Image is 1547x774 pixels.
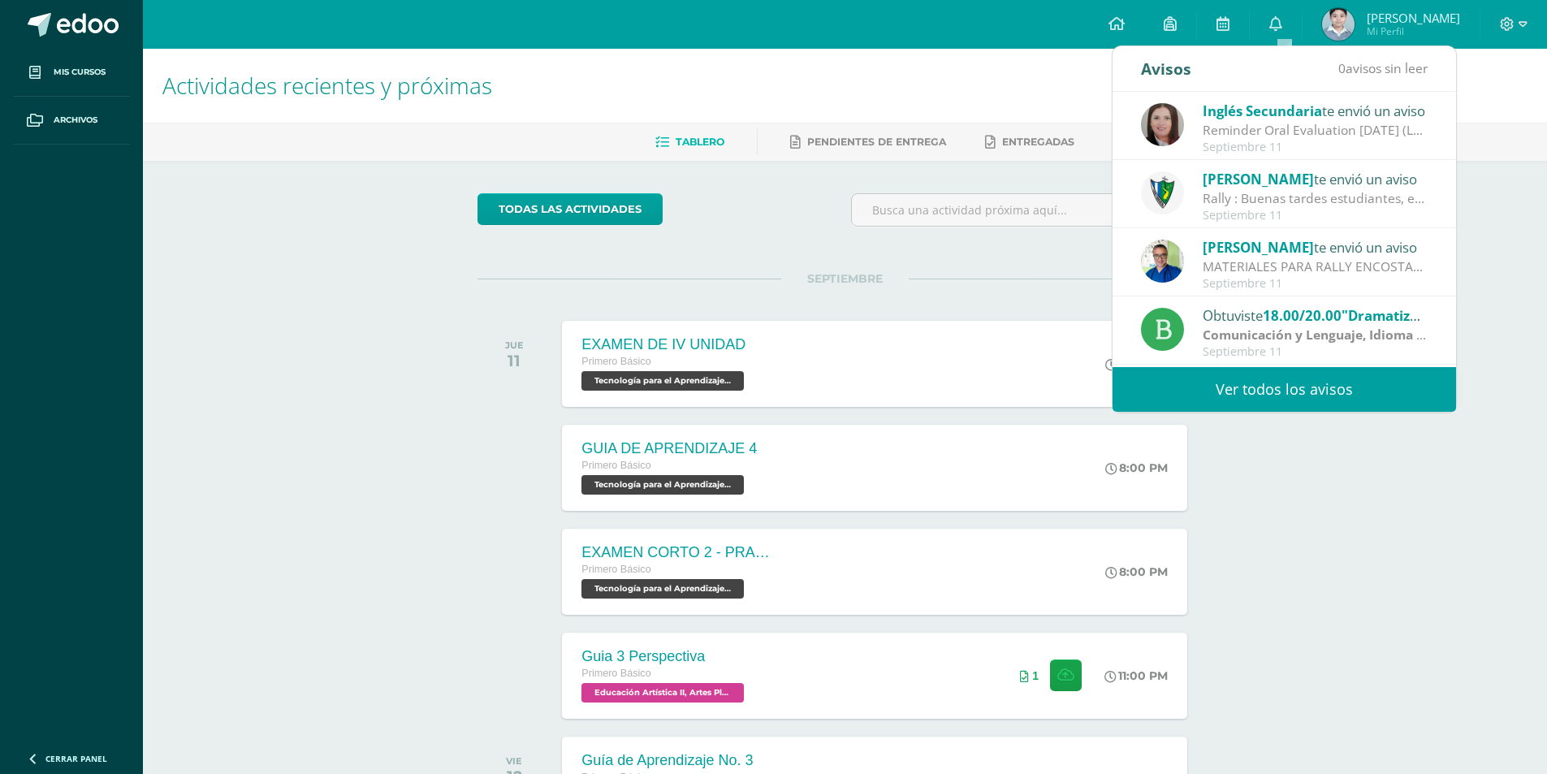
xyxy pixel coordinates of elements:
[505,339,524,351] div: JUE
[1141,240,1184,283] img: 692ded2a22070436d299c26f70cfa591.png
[1141,171,1184,214] img: 9f174a157161b4ddbe12118a61fed988.png
[1105,461,1168,475] div: 8:00 PM
[655,129,724,155] a: Tablero
[581,371,744,391] span: Tecnología para el Aprendizaje y la Comunicación (Informática) 'B'
[581,460,650,471] span: Primero Básico
[506,755,522,767] div: VIE
[1338,59,1428,77] span: avisos sin leer
[1203,305,1428,326] div: Obtuviste en
[1203,238,1314,257] span: [PERSON_NAME]
[1203,121,1428,140] div: Reminder Oral Evaluation Sept 19th (L3 Miss Mary): Hi guys! I remind you to work on your project ...
[1203,326,1466,344] strong: Comunicación y Lenguaje, Idioma Español
[581,356,650,367] span: Primero Básico
[1203,102,1322,120] span: Inglés Secundaria
[1203,189,1428,208] div: Rally : Buenas tardes estudiantes, es un gusto saludarlos. Por este medio se informa que los jóve...
[781,271,909,286] span: SEPTIEMBRE
[1203,277,1428,291] div: Septiembre 11
[1104,668,1168,683] div: 11:00 PM
[985,129,1074,155] a: Entregadas
[1141,103,1184,146] img: 8af0450cf43d44e38c4a1497329761f3.png
[45,753,107,764] span: Cerrar panel
[1105,564,1168,579] div: 8:00 PM
[1322,8,1355,41] img: 786043bd1d74ae9ce13740e041e1cee8.png
[581,564,650,575] span: Primero Básico
[477,193,663,225] a: todas las Actividades
[1203,168,1428,189] div: te envió un aviso
[1367,10,1460,26] span: [PERSON_NAME]
[1020,669,1039,682] div: Archivos entregados
[1203,345,1428,359] div: Septiembre 11
[1338,59,1346,77] span: 0
[13,97,130,145] a: Archivos
[1367,24,1460,38] span: Mi Perfil
[1032,669,1039,682] span: 1
[1203,236,1428,257] div: te envió un aviso
[1203,257,1428,276] div: MATERIALES PARA RALLY ENCOSTALADOS: Buena tardes estimados padres de familia y alumnos, según ind...
[505,351,524,370] div: 11
[676,136,724,148] span: Tablero
[581,544,776,561] div: EXAMEN CORTO 2 - PRACTICO-
[581,475,744,495] span: Tecnología para el Aprendizaje y la Comunicación (Informática) 'B'
[1203,326,1428,344] div: | Zona
[13,49,130,97] a: Mis cursos
[581,440,757,457] div: GUIA DE APRENDIZAJE 4
[581,579,744,599] span: Tecnología para el Aprendizaje y la Comunicación (Informática) 'B'
[581,336,748,353] div: EXAMEN DE IV UNIDAD
[790,129,946,155] a: Pendientes de entrega
[1263,306,1342,325] span: 18.00/20.00
[807,136,946,148] span: Pendientes de entrega
[581,752,753,769] div: Guía de Aprendizaje No. 3
[1203,170,1314,188] span: [PERSON_NAME]
[581,683,744,703] span: Educación Artística II, Artes Plásticas 'B'
[54,66,106,79] span: Mis cursos
[852,194,1212,226] input: Busca una actividad próxima aquí...
[1105,357,1168,371] div: 8:00 PM
[162,70,492,101] span: Actividades recientes y próximas
[1203,141,1428,154] div: Septiembre 11
[1203,209,1428,223] div: Septiembre 11
[1113,367,1456,412] a: Ver todos los avisos
[1203,100,1428,121] div: te envió un aviso
[1002,136,1074,148] span: Entregadas
[1141,46,1191,91] div: Avisos
[581,648,748,665] div: Guia 3 Perspectiva
[581,668,650,679] span: Primero Básico
[54,114,97,127] span: Archivos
